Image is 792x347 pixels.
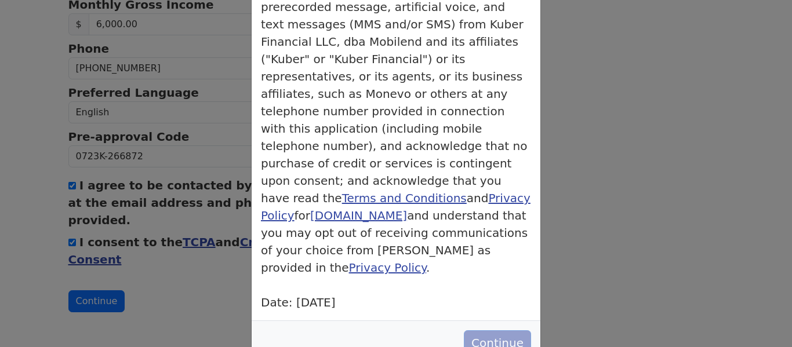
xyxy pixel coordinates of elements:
[342,191,467,205] a: Terms and Conditions
[261,295,336,309] p1: Date: [DATE]
[349,261,426,275] a: Privacy Policy
[310,209,407,222] a: [DOMAIN_NAME]
[261,191,531,222] a: Privacy Policy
